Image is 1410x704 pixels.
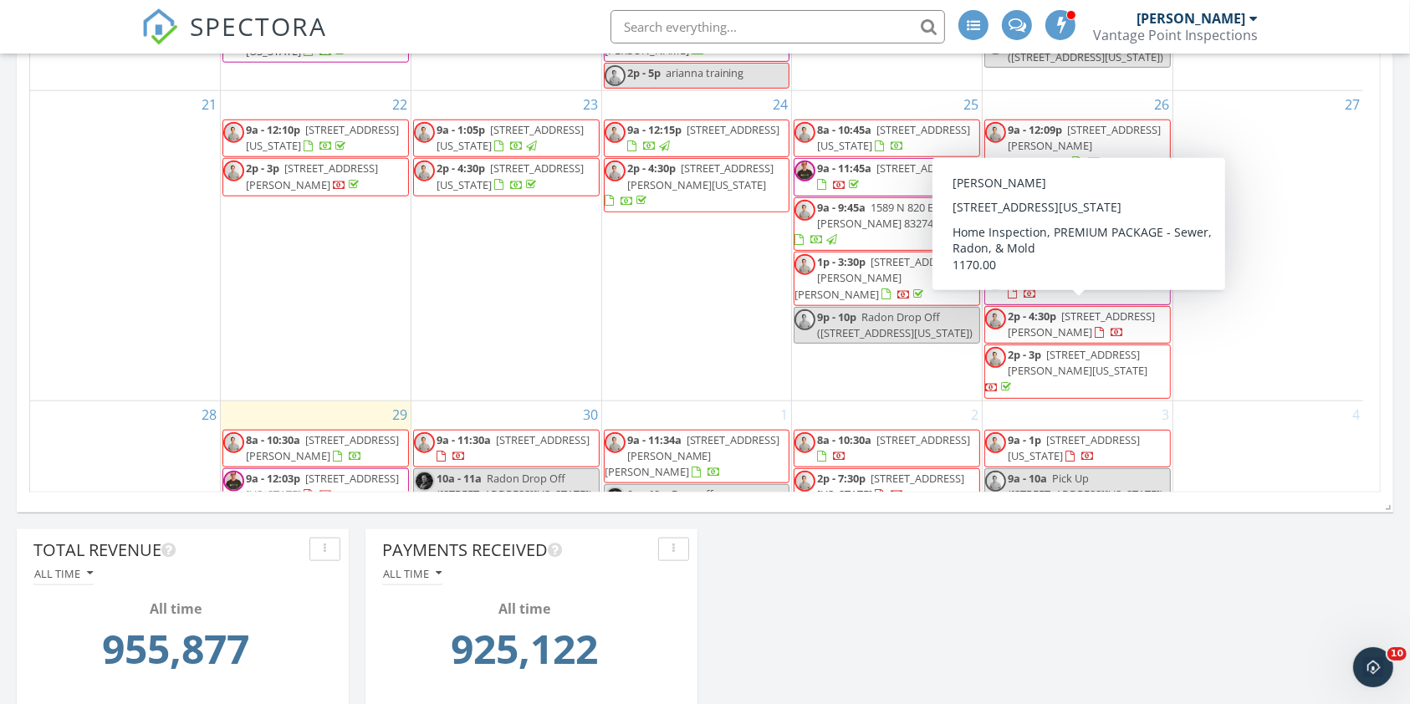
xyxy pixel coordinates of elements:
[1008,432,1140,463] span: [STREET_ADDRESS][US_STATE]
[985,122,1006,143] img: path_1.pdf_1.png
[604,430,790,484] a: 9a - 11:34a [STREET_ADDRESS][PERSON_NAME][PERSON_NAME]
[30,91,221,401] td: Go to September 21, 2025
[604,158,790,212] a: 2p - 4:30p [STREET_ADDRESS][PERSON_NAME][US_STATE]
[605,161,626,181] img: path_1.pdf_1.png
[411,400,601,639] td: Go to September 30, 2025
[437,161,584,191] span: [STREET_ADDRESS][US_STATE]
[984,267,1171,304] a: 1p - 1:30p [STREET_ADDRESS]
[817,122,871,137] span: 8a - 10:45a
[1061,269,1155,284] span: [STREET_ADDRESS]
[817,161,970,191] a: 9a - 11:45a [STREET_ADDRESS]
[383,568,442,579] div: All time
[985,122,1161,169] a: 9a - 12:09p [STREET_ADDRESS][PERSON_NAME][PERSON_NAME]
[794,471,815,492] img: path_1.pdf_1.png
[414,432,435,453] img: path_1.pdf_1.png
[1387,647,1407,661] span: 10
[437,161,584,191] a: 2p - 4:30p [STREET_ADDRESS][US_STATE]
[985,216,1157,263] span: Radon Drop Off ([STREET_ADDRESS][PERSON_NAME][PERSON_NAME])
[246,432,399,463] span: [STREET_ADDRESS][PERSON_NAME]
[605,122,626,143] img: path_1.pdf_1.png
[604,120,790,157] a: 9a - 12:15p [STREET_ADDRESS]
[605,161,774,207] a: 2p - 4:30p [STREET_ADDRESS][PERSON_NAME][US_STATE]
[605,432,626,453] img: path_1.pdf_1.png
[223,432,244,453] img: path_1.pdf_1.png
[985,177,1006,198] img: 0n7a1730.jpeg
[794,122,815,143] img: path_1.pdf_1.png
[985,309,1006,329] img: path_1.pdf_1.png
[985,347,1006,368] img: path_1.pdf_1.png
[198,91,220,118] a: Go to September 21, 2025
[1008,269,1155,300] a: 1p - 1:30p [STREET_ADDRESS]
[817,200,936,231] span: 1589 N 820 E, [PERSON_NAME] 83274
[414,122,435,143] img: path_1.pdf_1.png
[794,254,815,275] img: path_1.pdf_1.png
[605,65,626,86] img: path_1.pdf_1.png
[1093,27,1258,43] div: Vantage Point Inspections
[794,120,980,157] a: 8a - 10:45a [STREET_ADDRESS][US_STATE]
[1137,10,1245,27] div: [PERSON_NAME]
[382,563,442,585] button: All time
[33,563,94,585] button: All time
[1067,177,1161,192] span: [STREET_ADDRESS]
[246,471,399,502] span: [STREET_ADDRESS][US_STATE]
[1008,177,1161,208] a: 9a - 11:45a [STREET_ADDRESS]
[198,401,220,428] a: Go to September 28, 2025
[437,471,482,486] span: 10a - 11a
[792,91,983,401] td: Go to September 25, 2025
[817,471,866,486] span: 2p - 7:30p
[437,432,590,463] a: 9a - 11:30a [STREET_ADDRESS]
[817,471,964,502] span: [STREET_ADDRESS][US_STATE]
[605,487,626,508] img: 002.jpg
[794,432,815,453] img: path_1.pdf_1.png
[141,23,327,58] a: SPECTORA
[985,432,1006,453] img: path_1.pdf_1.png
[794,468,980,506] a: 2p - 7:30p [STREET_ADDRESS][US_STATE]
[413,158,600,196] a: 2p - 4:30p [STREET_ADDRESS][US_STATE]
[627,122,682,137] span: 9a - 12:15p
[817,200,866,215] span: 9a - 9:45a
[794,200,815,221] img: path_1.pdf_1.png
[627,65,661,80] span: 2p - 5p
[223,122,244,143] img: path_1.pdf_1.png
[141,8,178,45] img: The Best Home Inspection Software - Spectora
[777,401,791,428] a: Go to October 1, 2025
[627,487,783,518] span: Drop off ([STREET_ADDRESS][US_STATE])
[769,91,791,118] a: Go to September 24, 2025
[983,91,1173,401] td: Go to September 26, 2025
[414,161,435,181] img: path_1.pdf_1.png
[411,91,601,401] td: Go to September 23, 2025
[246,471,399,502] a: 9a - 12:03p [STREET_ADDRESS][US_STATE]
[190,8,327,43] span: SPECTORA
[246,122,399,153] span: [STREET_ADDRESS][US_STATE]
[246,161,378,191] a: 2p - 3p [STREET_ADDRESS][PERSON_NAME]
[246,432,399,463] a: 8a - 10:30a [STREET_ADDRESS][PERSON_NAME]
[221,91,411,401] td: Go to September 22, 2025
[1008,33,1163,64] span: Radon Drop Off ([STREET_ADDRESS][US_STATE])
[627,487,667,502] span: 9a - 10a
[601,91,792,401] td: Go to September 24, 2025
[222,468,409,506] a: 9a - 12:03p [STREET_ADDRESS][US_STATE]
[605,10,721,57] a: 11:30a - 12:30p [STREET_ADDRESS][PERSON_NAME]
[983,400,1173,639] td: Go to October 3, 2025
[1008,177,1062,192] span: 9a - 11:45a
[627,161,676,176] span: 2p - 4:30p
[1353,647,1393,687] iframe: Intercom live chat
[794,200,936,247] a: 9a - 9:45a 1589 N 820 E, [PERSON_NAME] 83274
[984,306,1171,344] a: 2p - 4:30p [STREET_ADDRESS][PERSON_NAME]
[984,344,1171,399] a: 2p - 3p [STREET_ADDRESS][PERSON_NAME][US_STATE]
[960,91,982,118] a: Go to September 25, 2025
[246,161,279,176] span: 2p - 3p
[1349,401,1363,428] a: Go to October 4, 2025
[610,10,945,43] input: Search everything...
[627,122,780,153] a: 9a - 12:15p [STREET_ADDRESS]
[30,400,221,639] td: Go to September 28, 2025
[437,432,491,447] span: 9a - 11:30a
[985,122,1161,169] span: [STREET_ADDRESS][PERSON_NAME][PERSON_NAME]
[794,252,980,306] a: 1p - 3:30p [STREET_ADDRESS][PERSON_NAME][PERSON_NAME]
[496,432,590,447] span: [STREET_ADDRESS]
[580,91,601,118] a: Go to September 23, 2025
[794,254,964,301] a: 1p - 3:30p [STREET_ADDRESS][PERSON_NAME][PERSON_NAME]
[437,471,592,502] span: Radon Drop Off ([STREET_ADDRESS][US_STATE])
[33,538,303,563] div: Total Revenue
[968,401,982,428] a: Go to October 2, 2025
